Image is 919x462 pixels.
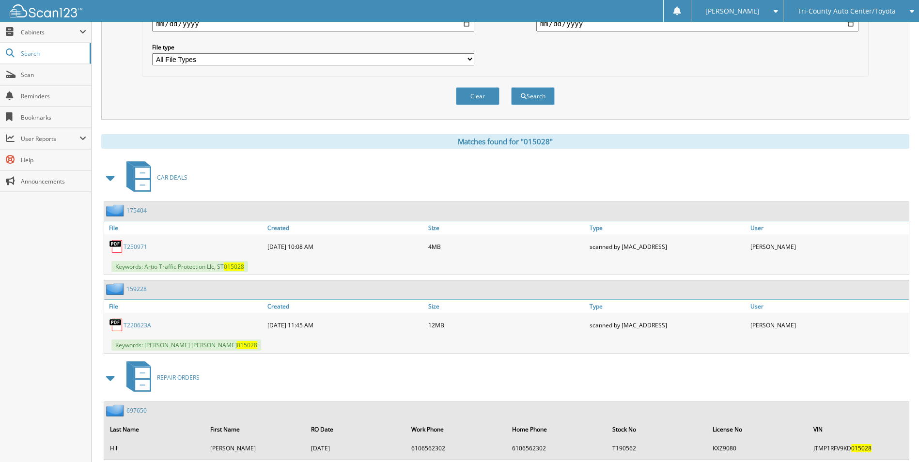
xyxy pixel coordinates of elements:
td: KXZ9080 [708,440,807,456]
span: User Reports [21,135,79,143]
a: T250971 [124,243,147,251]
div: 4MB [426,237,587,256]
input: end [536,16,858,31]
img: folder2.png [106,404,126,416]
span: Keywords: Artio Traffic Protection Llc, ST [111,261,248,272]
a: T220623A [124,321,151,329]
a: User [748,221,909,234]
a: User [748,300,909,313]
a: Size [426,300,587,313]
td: [DATE] [306,440,405,456]
div: Matches found for "015028" [101,134,909,149]
span: CAR DEALS [157,173,187,182]
img: PDF.png [109,239,124,254]
td: 6106562302 [406,440,506,456]
th: Last Name [105,419,204,439]
a: File [104,300,265,313]
span: Scan [21,71,86,79]
input: start [152,16,474,31]
div: 12MB [426,315,587,335]
span: 015028 [851,444,872,452]
span: Bookmarks [21,113,86,122]
span: Search [21,49,85,58]
span: Tri-County Auto Center/Toyota [797,8,896,14]
a: CAR DEALS [121,158,187,197]
th: Stock No [607,419,707,439]
a: Type [587,221,748,234]
span: Announcements [21,177,86,185]
td: 6106562302 [507,440,607,456]
td: Hill [105,440,204,456]
span: REPAIR ORDERS [157,373,200,382]
a: Type [587,300,748,313]
span: Cabinets [21,28,79,36]
img: scan123-logo-white.svg [10,4,82,17]
a: File [104,221,265,234]
th: Home Phone [507,419,607,439]
th: First Name [205,419,305,439]
div: [DATE] 10:08 AM [265,237,426,256]
div: [PERSON_NAME] [748,315,909,335]
span: Keywords: [PERSON_NAME] [PERSON_NAME] [111,339,261,351]
a: Created [265,221,426,234]
td: [PERSON_NAME] [205,440,305,456]
a: 159228 [126,285,147,293]
a: 175404 [126,206,147,215]
div: scanned by [MAC_ADDRESS] [587,237,748,256]
iframe: Chat Widget [871,416,919,462]
td: T190562 [607,440,707,456]
button: Clear [456,87,499,105]
label: File type [152,43,474,51]
span: Help [21,156,86,164]
th: VIN [809,419,908,439]
a: Created [265,300,426,313]
td: JTMP1RFV9KD [809,440,908,456]
span: [PERSON_NAME] [705,8,760,14]
img: folder2.png [106,283,126,295]
span: 015028 [237,341,257,349]
img: PDF.png [109,318,124,332]
th: License No [708,419,807,439]
th: RO Date [306,419,405,439]
a: REPAIR ORDERS [121,358,200,397]
a: 697650 [126,406,147,415]
button: Search [511,87,555,105]
div: [PERSON_NAME] [748,237,909,256]
div: scanned by [MAC_ADDRESS] [587,315,748,335]
div: [DATE] 11:45 AM [265,315,426,335]
span: Reminders [21,92,86,100]
span: 015028 [224,262,244,271]
img: folder2.png [106,204,126,216]
a: Size [426,221,587,234]
th: Work Phone [406,419,506,439]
